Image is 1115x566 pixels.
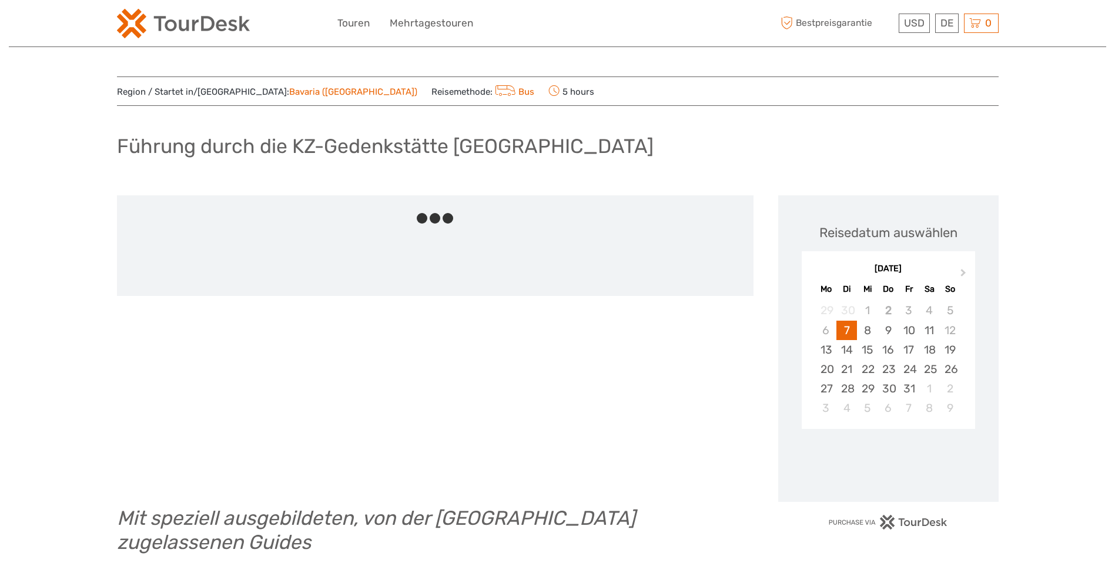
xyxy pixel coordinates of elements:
div: Not available Dienstag, 30. September 2025 [836,301,857,320]
div: Choose Freitag, 31. Oktober 2025 [899,379,919,398]
div: Fr [899,281,919,297]
div: Choose Samstag, 18. Oktober 2025 [919,340,940,359]
div: Choose Dienstag, 21. Oktober 2025 [836,359,857,379]
div: Choose Donnerstag, 6. November 2025 [878,398,898,418]
div: Choose Dienstag, 7. Oktober 2025 [836,321,857,340]
a: Mehrtagestouren [390,15,473,32]
div: Not available Mittwoch, 1. Oktober 2025 [857,301,878,320]
div: Choose Samstag, 25. Oktober 2025 [919,359,940,379]
div: DE [935,14,959,33]
div: Do [878,281,898,297]
em: Mit speziell ausgebildeten, von der [GEOGRAPHIC_DATA] zugelassenen Guides [117,506,635,554]
img: PurchaseViaTourDesk.png [828,515,947,530]
div: Not available Sonntag, 12. Oktober 2025 [940,321,960,340]
div: Choose Montag, 3. November 2025 [816,398,836,418]
div: Choose Samstag, 11. Oktober 2025 [919,321,940,340]
div: Di [836,281,857,297]
div: Reisedatum auswählen [819,224,957,242]
a: Bus [493,86,535,97]
img: 2254-3441b4b5-4e5f-4d00-b396-31f1d84a6ebf_logo_small.png [117,9,250,38]
div: Choose Mittwoch, 22. Oktober 2025 [857,359,878,379]
div: Choose Donnerstag, 23. Oktober 2025 [878,359,898,379]
div: Choose Donnerstag, 9. Oktober 2025 [878,321,898,340]
div: Choose Freitag, 24. Oktober 2025 [899,359,919,379]
span: 5 hours [548,83,594,99]
div: Not available Sonntag, 5. Oktober 2025 [940,301,960,320]
div: Mo [816,281,836,297]
div: month 2025-10 [805,301,971,418]
div: Choose Montag, 13. Oktober 2025 [816,340,836,359]
button: Next Month [955,266,974,285]
div: Choose Donnerstag, 30. Oktober 2025 [878,379,898,398]
div: Choose Sonntag, 2. November 2025 [940,379,960,398]
div: Not available Donnerstag, 2. Oktober 2025 [878,301,898,320]
div: Not available Samstag, 4. Oktober 2025 [919,301,940,320]
div: Choose Montag, 27. Oktober 2025 [816,379,836,398]
div: Choose Freitag, 7. November 2025 [899,398,919,418]
div: Choose Sonntag, 19. Oktober 2025 [940,340,960,359]
div: Choose Montag, 20. Oktober 2025 [816,359,836,379]
div: Choose Freitag, 10. Oktober 2025 [899,321,919,340]
div: Choose Dienstag, 14. Oktober 2025 [836,340,857,359]
span: 0 [983,17,993,29]
div: Mi [857,281,878,297]
span: USD [904,17,925,29]
div: So [940,281,960,297]
h1: Führung durch die KZ-Gedenkstätte [GEOGRAPHIC_DATA] [117,134,654,158]
div: Not available Montag, 6. Oktober 2025 [816,321,836,340]
div: [DATE] [802,263,975,275]
div: Choose Dienstag, 4. November 2025 [836,398,857,418]
span: Reisemethode: [431,83,535,99]
div: Choose Donnerstag, 16. Oktober 2025 [878,340,898,359]
span: Region / Startet in/[GEOGRAPHIC_DATA]: [117,86,417,98]
div: Choose Samstag, 8. November 2025 [919,398,940,418]
div: Choose Dienstag, 28. Oktober 2025 [836,379,857,398]
div: Choose Freitag, 17. Oktober 2025 [899,340,919,359]
div: Choose Samstag, 1. November 2025 [919,379,940,398]
div: Choose Mittwoch, 15. Oktober 2025 [857,340,878,359]
span: Bestpreisgarantie [778,14,896,33]
a: Touren [337,15,370,32]
div: Choose Mittwoch, 29. Oktober 2025 [857,379,878,398]
div: Loading... [885,460,892,467]
div: Not available Montag, 29. September 2025 [816,301,836,320]
div: Choose Sonntag, 26. Oktober 2025 [940,359,960,379]
div: Not available Freitag, 3. Oktober 2025 [899,301,919,320]
a: Bavaria ([GEOGRAPHIC_DATA]) [289,86,417,97]
div: Choose Sonntag, 9. November 2025 [940,398,960,418]
div: Choose Mittwoch, 5. November 2025 [857,398,878,418]
div: Choose Mittwoch, 8. Oktober 2025 [857,321,878,340]
div: Sa [919,281,940,297]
